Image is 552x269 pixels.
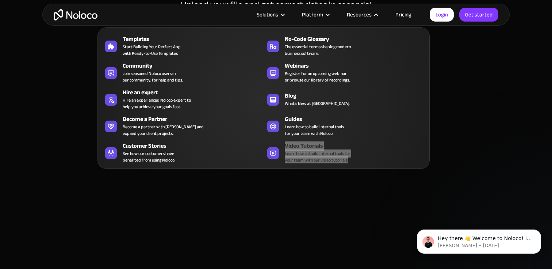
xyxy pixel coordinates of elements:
a: Video TutorialsLearn how to build internal tools foryour team with our video tutorials. [264,140,426,165]
div: Become a Partner [123,115,267,124]
span: Join seasoned Noloco users in our community, for help and tips. [123,70,183,83]
a: TemplatesStart Building Your Perfect Appwith Ready-to-Use Templates [101,33,264,58]
a: Pricing [386,10,421,19]
a: Hire an expertHire an experienced Noloco expert tohelp you achieve your goals fast. [101,87,264,111]
div: Platform [293,10,338,19]
a: No-Code GlossaryThe essential terms shaping modernbusiness software. [264,33,426,58]
div: Solutions [248,10,293,19]
div: Guides [285,115,429,124]
div: Hire an experienced Noloco expert to help you achieve your goals fast. [123,97,191,110]
a: Customer StoriesSee how our customers havebenefited from using Noloco. [101,140,264,165]
a: BlogWhat's New at [GEOGRAPHIC_DATA]. [264,87,426,111]
a: Get started [459,8,498,22]
div: Platform [302,10,323,19]
iframe: Intercom notifications message [406,214,552,265]
a: home [54,9,97,20]
a: Become a PartnerBecome a partner with [PERSON_NAME] andexpand your client projects. [101,113,264,138]
div: Resources [347,10,372,19]
span: What's New at [GEOGRAPHIC_DATA]. [285,100,350,107]
div: Become a partner with [PERSON_NAME] and expand your client projects. [123,124,204,137]
div: Solutions [257,10,278,19]
div: Customer Stories [123,141,267,150]
a: GuidesLearn how to build internal toolsfor your team with Noloco. [264,113,426,138]
div: Video Tutorials [285,141,429,150]
div: Hire an expert [123,88,267,97]
a: CommunityJoin seasoned Noloco users inour community, for help and tips. [101,60,264,85]
div: No-Code Glossary [285,35,429,43]
span: See how our customers have benefited from using Noloco. [123,150,175,163]
nav: Resources [97,17,430,169]
a: WebinarsRegister for an upcoming webinaror browse our library of recordings. [264,60,426,85]
span: Start Building Your Perfect App with Ready-to-Use Templates [123,43,181,57]
div: Community [123,61,267,70]
span: Register for an upcoming webinar or browse our library of recordings. [285,70,350,83]
div: Webinars [285,61,429,70]
div: Blog [285,91,429,100]
span: Learn how to build internal tools for your team with Noloco. [285,124,344,137]
div: Templates [123,35,267,43]
div: Resources [338,10,386,19]
a: Login [430,8,454,22]
span: Learn how to build internal tools for your team with our video tutorials. [285,150,350,163]
span: The essential terms shaping modern business software. [285,43,351,57]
